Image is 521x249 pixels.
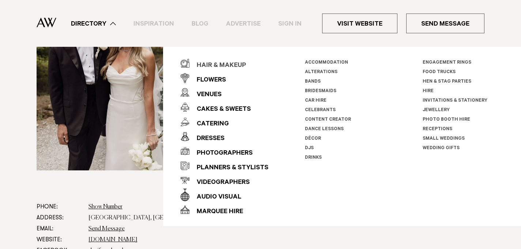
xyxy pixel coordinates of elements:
[322,14,397,33] a: Visit Website
[189,176,250,190] div: Videographers
[37,234,83,245] dt: Website:
[189,190,241,205] div: Audio Visual
[88,237,137,243] a: [DOMAIN_NAME]
[305,79,321,84] a: Bands
[423,117,470,122] a: Photo Booth Hire
[125,19,183,29] a: Inspiration
[189,161,268,176] div: Planners & Stylists
[37,223,83,234] dt: Email:
[305,70,337,75] a: Alterations
[423,146,460,151] a: Wedding Gifts
[189,102,251,117] div: Cakes & Sweets
[305,89,336,94] a: Bridesmaids
[62,19,125,29] a: Directory
[423,89,434,94] a: Hire
[189,146,253,161] div: Photographers
[305,117,351,122] a: Content Creator
[423,70,456,75] a: Food Trucks
[181,173,268,188] a: Videographers
[181,100,268,114] a: Cakes & Sweets
[181,114,268,129] a: Catering
[37,18,56,27] img: Auckland Weddings Logo
[181,188,268,202] a: Audio Visual
[181,56,268,71] a: Hair & Makeup
[406,14,484,33] a: Send Message
[305,60,348,65] a: Accommodation
[423,98,487,103] a: Invitations & Stationery
[305,155,322,161] a: Drinks
[37,201,83,212] dt: Phone:
[189,205,243,219] div: Marquee Hire
[183,19,217,29] a: Blog
[305,136,321,142] a: Décor
[88,212,484,223] dd: [GEOGRAPHIC_DATA], [GEOGRAPHIC_DATA]
[305,108,336,113] a: Celebrants
[181,202,268,217] a: Marquee Hire
[217,19,269,29] a: Advertise
[37,212,83,223] dt: Address:
[189,132,224,146] div: Dresses
[423,60,471,65] a: Engagement Rings
[189,59,246,73] div: Hair & Makeup
[181,71,268,85] a: Flowers
[423,108,450,113] a: Jewellery
[269,19,310,29] a: Sign In
[305,127,344,132] a: Dance Lessons
[88,226,125,232] a: Send Message
[305,98,326,103] a: Car Hire
[181,85,268,100] a: Venues
[423,136,465,142] a: Small Weddings
[181,129,268,144] a: Dresses
[189,73,226,88] div: Flowers
[305,146,314,151] a: DJs
[423,127,452,132] a: Receptions
[423,79,471,84] a: Hen & Stag Parties
[181,144,268,158] a: Photographers
[189,88,222,102] div: Venues
[181,158,268,173] a: Planners & Stylists
[189,117,229,132] div: Catering
[88,204,122,210] a: Show Number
